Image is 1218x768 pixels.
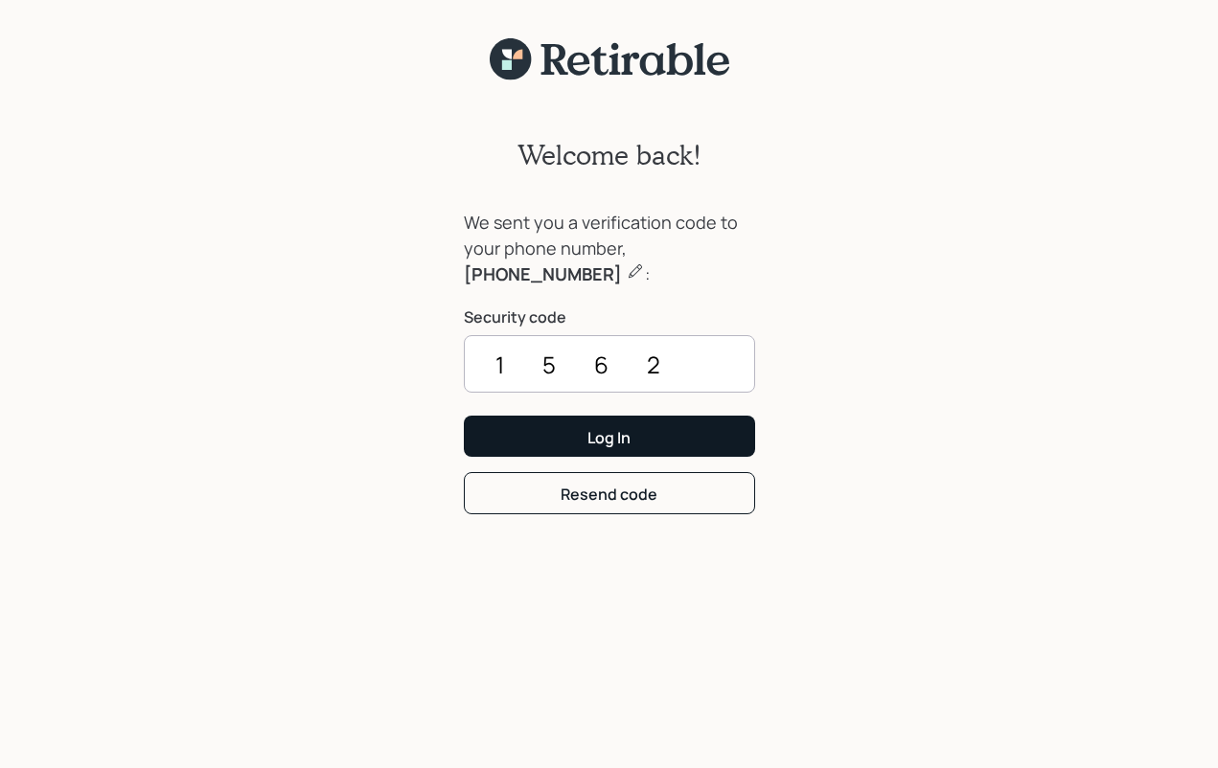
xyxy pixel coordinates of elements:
div: Resend code [561,484,657,505]
button: Resend code [464,472,755,513]
div: We sent you a verification code to your phone number, : [464,210,755,287]
h2: Welcome back! [517,139,701,171]
div: Log In [587,427,631,448]
b: [PHONE_NUMBER] [464,262,622,285]
label: Security code [464,306,755,328]
input: •••• [464,335,755,393]
button: Log In [464,416,755,457]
